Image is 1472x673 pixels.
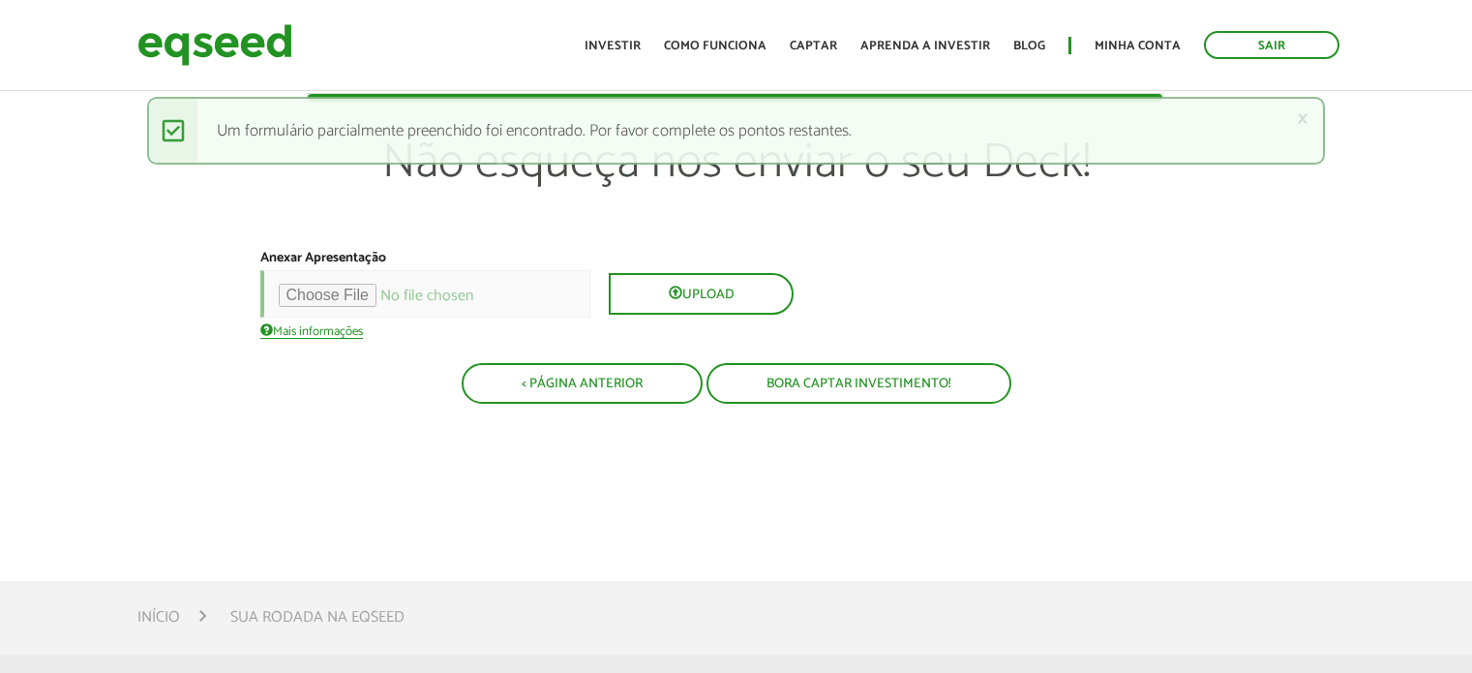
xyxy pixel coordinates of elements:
[609,273,794,315] button: Upload
[585,40,641,52] a: Investir
[790,40,837,52] a: Captar
[1297,108,1308,129] a: ×
[260,322,363,339] a: Mais informações
[706,363,1011,404] button: Bora captar investimento!
[147,97,1325,165] div: Um formulário parcialmente preenchido foi encontrado. Por favor complete os pontos restantes.
[308,134,1165,250] p: Não esqueça nos enviar o seu Deck!
[860,40,990,52] a: Aprenda a investir
[260,252,386,265] label: Anexar Apresentação
[137,19,292,71] img: EqSeed
[230,604,405,630] li: Sua rodada na EqSeed
[1095,40,1181,52] a: Minha conta
[1204,31,1339,59] a: Sair
[462,363,703,404] button: < Página Anterior
[1013,40,1045,52] a: Blog
[137,610,180,626] a: Início
[664,40,766,52] a: Como funciona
